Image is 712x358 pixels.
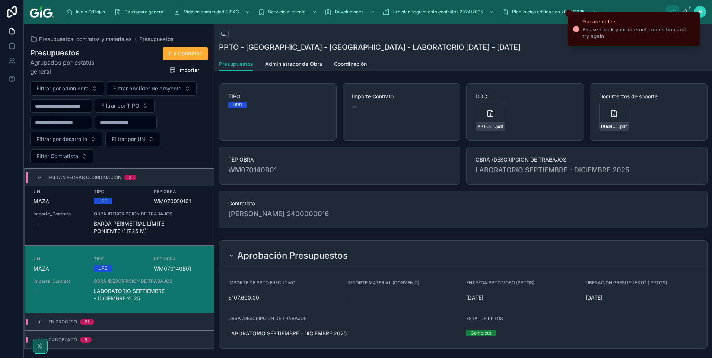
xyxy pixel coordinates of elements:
[154,265,205,272] span: WM070140B01
[36,135,87,143] span: Filtrar por desarrollo
[171,5,254,19] a: Vida en comunidad CISAC
[219,60,253,68] span: Presupuestos
[30,6,54,18] img: App logo
[113,85,181,92] span: Filtrar por líder de proyecto
[585,280,667,285] span: LIBERACION PRESUPUESTO ( PPTOS)
[228,200,698,207] span: Contratista
[466,280,534,285] span: ENTREGA PPTO VOBO (PPTOS)
[30,81,104,96] button: Select Button
[237,250,348,262] h2: Aprobación Presupuestos
[48,337,77,343] span: Cancelado
[48,175,121,180] span: Faltan fechas coordinación
[619,124,627,130] span: .pdf
[601,124,619,130] span: 90d46a4f-4013-4a54-95ef-83744cbc9718-COTIZACION-LABORATORIO-f
[178,66,199,74] span: Importar
[228,209,329,219] span: [PERSON_NAME] 2400000016
[112,5,170,19] a: Dashboard general
[228,93,327,100] span: TIPO
[582,18,694,26] div: You are offline
[219,42,521,52] h1: PPTO - [GEOGRAPHIC_DATA] - [GEOGRAPHIC_DATA] - LABORATORIO [DATE] - [DATE]
[163,47,208,60] button: Ir a Contratos
[499,5,600,19] a: Plan Inicios edificación 2024/2025
[255,5,321,19] a: Servicio al cliente
[512,9,585,15] span: Plan Inicios edificación 2024/2025
[392,9,483,15] span: Urb plan seguimiento contratos 2024/2025
[169,50,202,57] span: Ir a Contratos
[265,60,322,68] span: Administrador de Obra
[76,9,105,15] span: Inicio OtHojas
[228,165,451,175] span: WM070140B01
[98,265,108,272] div: URB
[39,35,132,43] span: Presupuestos, contratos y materiales
[698,9,702,15] span: M
[352,102,358,112] span: --
[335,9,363,15] span: Devoluciones
[585,294,699,301] span: [DATE]
[105,132,160,146] button: Select Button
[98,198,108,204] div: URB
[268,9,306,15] span: Servicio al cliente
[30,48,113,58] h1: Presupuestos
[95,99,155,113] button: Select Button
[94,211,205,217] span: OBRA /DESCRIPCION DE TRABAJOS
[466,294,579,301] span: [DATE]
[25,178,214,245] a: UNMAZATIPOURBPEP OBRAWM070050101Importe_Contrato--OBRA /DESCRIPCION DE TRABAJOSBARDA PERIMETRAL L...
[163,63,205,77] button: Importar
[94,256,145,262] span: TIPO
[94,287,205,302] span: LABORATORIO SEPTIEMBRE - DICIEMBRE 2025
[466,316,503,321] span: ESTATUS PPTOS
[85,337,87,343] div: 5
[219,57,253,71] a: Presupuestos
[347,294,352,301] span: --
[477,124,495,130] span: PPTO---[PERSON_NAME]---[GEOGRAPHIC_DATA]---LABORATORIO-SEPTIEMBRE---DICIEMBRE-2025
[101,102,139,109] span: Filtrar por TIPO
[25,245,214,313] a: UNMAZATIPOURBPEP OBRAWM070140B01Importe_Contrato--OBRA /DESCRIPCION DE TRABAJOSLABORATORIO SEPTIE...
[228,316,307,321] span: OBRA /DESCRIPCION DE TRABAJOS
[334,57,367,72] a: Coordinación
[228,156,451,163] span: PEP OBRA
[154,256,205,262] span: PEP OBRA
[129,175,132,180] div: 3
[565,10,573,17] button: Close toast
[34,198,49,205] span: MAZA
[228,280,295,285] span: IMPORTE DE PPTO EJECUTIVO
[265,57,322,72] a: Administrador de Obra
[347,280,419,285] span: IMPORTE MATERIAL (CONVENIO)
[582,26,694,40] div: Please check your internet connection and try again
[228,294,341,301] span: $107,600.00
[34,287,38,295] span: --
[48,319,77,325] span: En proceso
[154,189,205,195] span: PEP OBRA
[233,102,242,108] div: URB
[34,211,85,217] span: Importe_Contrato
[34,220,38,227] span: --
[139,35,174,43] a: Presupuestos
[30,35,132,43] a: Presupuestos, contratos y materiales
[476,165,698,175] span: LABORATORIO SEPTIEMBRE - DICIEMBRE 2025
[599,93,698,100] span: Documentos de soporte
[94,278,205,284] span: OBRA /DESCRIPCION DE TRABAJOS
[34,189,85,195] span: UN
[228,330,460,337] span: LABORATORIO SEPTIEMBRE - DICIEMBRE 2025
[334,60,367,68] span: Coordinación
[322,5,378,19] a: Devoluciones
[124,9,165,15] span: Dashboard general
[30,149,93,163] button: Select Button
[476,156,698,163] span: OBRA /DESCRIPCION DE TRABAJOS
[36,153,78,160] span: Filter Contratista
[30,58,113,76] span: Agrupados por estatus general
[36,85,89,92] span: Filtrar por admn obra
[352,93,451,100] span: Importe Contrato
[476,93,575,100] span: DOC
[154,198,205,205] span: WM070050101
[380,5,498,19] a: Urb plan seguimiento contratos 2024/2025
[94,220,205,235] span: BARDA PERIMETRAL LÍMITE PONIENTE (117.26 M)
[60,4,666,20] div: scrollable content
[107,81,197,96] button: Select Button
[34,265,49,272] span: MAZA
[94,189,145,195] span: TIPO
[471,330,491,336] div: Completo
[34,278,85,284] span: Importe_Contrato
[112,135,145,143] span: Filtrar por UN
